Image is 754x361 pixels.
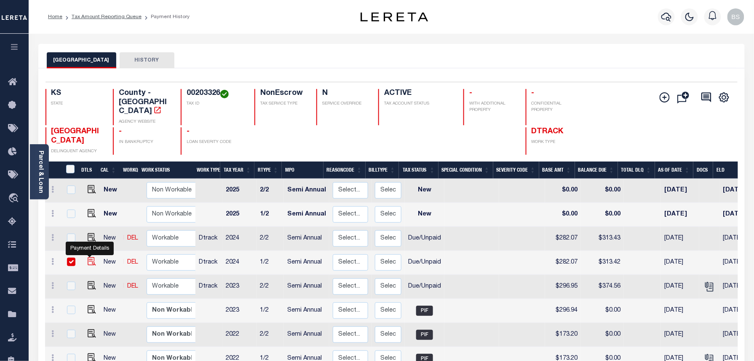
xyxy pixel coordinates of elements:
[51,101,103,107] p: STATE
[581,179,624,203] td: $0.00
[545,251,581,275] td: $282.07
[545,203,581,227] td: $0.00
[119,119,171,125] p: AGENCY WEBSITE
[120,52,174,68] button: HISTORY
[100,227,124,251] td: New
[661,179,699,203] td: [DATE]
[655,162,694,179] th: As of Date: activate to sort column ascending
[284,203,329,227] td: Semi Annual
[257,323,284,347] td: 2/2
[322,101,368,107] p: SERVICE OVERRIDE
[713,162,751,179] th: ELD: activate to sort column ascending
[257,275,284,299] td: 2/2
[719,203,749,227] td: [DATE]
[254,162,282,179] th: RType: activate to sort column ascending
[257,203,284,227] td: 1/2
[719,275,749,299] td: [DATE]
[142,13,190,21] li: Payment History
[195,251,222,275] td: Dtrack
[532,128,564,135] span: DTRACK
[324,162,366,179] th: ReasonCode: activate to sort column ascending
[187,89,244,98] h4: 00203326
[545,227,581,251] td: $282.07
[719,299,749,323] td: [DATE]
[405,227,444,251] td: Due/Unpaid
[257,299,284,323] td: 1/2
[399,162,438,179] th: Tax Status: activate to sort column ascending
[282,162,324,179] th: MPO
[97,162,120,179] th: CAL: activate to sort column ascending
[719,179,749,203] td: [DATE]
[284,323,329,347] td: Semi Annual
[575,162,618,179] th: Balance Due: activate to sort column ascending
[532,89,535,97] span: -
[469,101,515,113] p: WITH ADDITIONAL PROPERTY
[260,101,306,107] p: TAX SERVICE TYPE
[51,128,99,145] span: [GEOGRAPHIC_DATA]
[284,275,329,299] td: Semi Annual
[127,235,138,241] a: DEL
[222,323,257,347] td: 2022
[661,203,699,227] td: [DATE]
[222,227,257,251] td: 2024
[384,89,453,98] h4: ACTIVE
[284,227,329,251] td: Semi Annual
[127,259,138,265] a: DEL
[138,162,195,179] th: Work Status
[284,299,329,323] td: Semi Annual
[719,251,749,275] td: [DATE]
[661,323,699,347] td: [DATE]
[187,128,190,135] span: -
[187,101,244,107] p: TAX ID
[384,101,453,107] p: TAX ACCOUNT STATUS
[257,227,284,251] td: 2/2
[539,162,575,179] th: Base Amt: activate to sort column ascending
[661,227,699,251] td: [DATE]
[222,299,257,323] td: 2023
[119,139,171,145] p: IN BANKRUPTCY
[581,323,624,347] td: $0.00
[719,227,749,251] td: [DATE]
[222,179,257,203] td: 2025
[100,203,124,227] td: New
[581,227,624,251] td: $313.43
[119,128,122,135] span: -
[661,299,699,323] td: [DATE]
[61,162,78,179] th: &nbsp;
[100,323,124,347] td: New
[618,162,655,179] th: Total DLQ: activate to sort column ascending
[195,275,222,299] td: Dtrack
[366,162,399,179] th: BillType: activate to sort column ascending
[405,251,444,275] td: Due/Unpaid
[545,275,581,299] td: $296.95
[127,283,138,289] a: DEL
[405,179,444,203] td: New
[545,323,581,347] td: $173.20
[100,275,124,299] td: New
[51,89,103,98] h4: KS
[119,89,171,116] h4: County - [GEOGRAPHIC_DATA]
[545,299,581,323] td: $296.94
[257,179,284,203] td: 2/2
[581,203,624,227] td: $0.00
[727,8,744,25] img: svg+xml;base64,PHN2ZyB4bWxucz0iaHR0cDovL3d3dy53My5vcmcvMjAwMC9zdmciIHBvaW50ZXItZXZlbnRzPSJub25lIi...
[693,162,713,179] th: Docs
[416,306,433,316] span: PIF
[51,148,103,155] p: DELINQUENT AGENCY
[581,251,624,275] td: $313.42
[661,275,699,299] td: [DATE]
[37,151,43,193] a: Parcel & Loan
[222,251,257,275] td: 2024
[469,89,472,97] span: -
[493,162,539,179] th: Severity Code: activate to sort column ascending
[45,162,61,179] th: &nbsp;&nbsp;&nbsp;&nbsp;&nbsp;&nbsp;&nbsp;&nbsp;&nbsp;&nbsp;
[416,330,433,340] span: PIF
[257,251,284,275] td: 1/2
[222,203,257,227] td: 2025
[66,242,114,256] div: Payment Details
[47,52,116,68] button: [GEOGRAPHIC_DATA]
[322,89,368,98] h4: N
[284,251,329,275] td: Semi Annual
[405,275,444,299] td: Due/Unpaid
[545,179,581,203] td: $0.00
